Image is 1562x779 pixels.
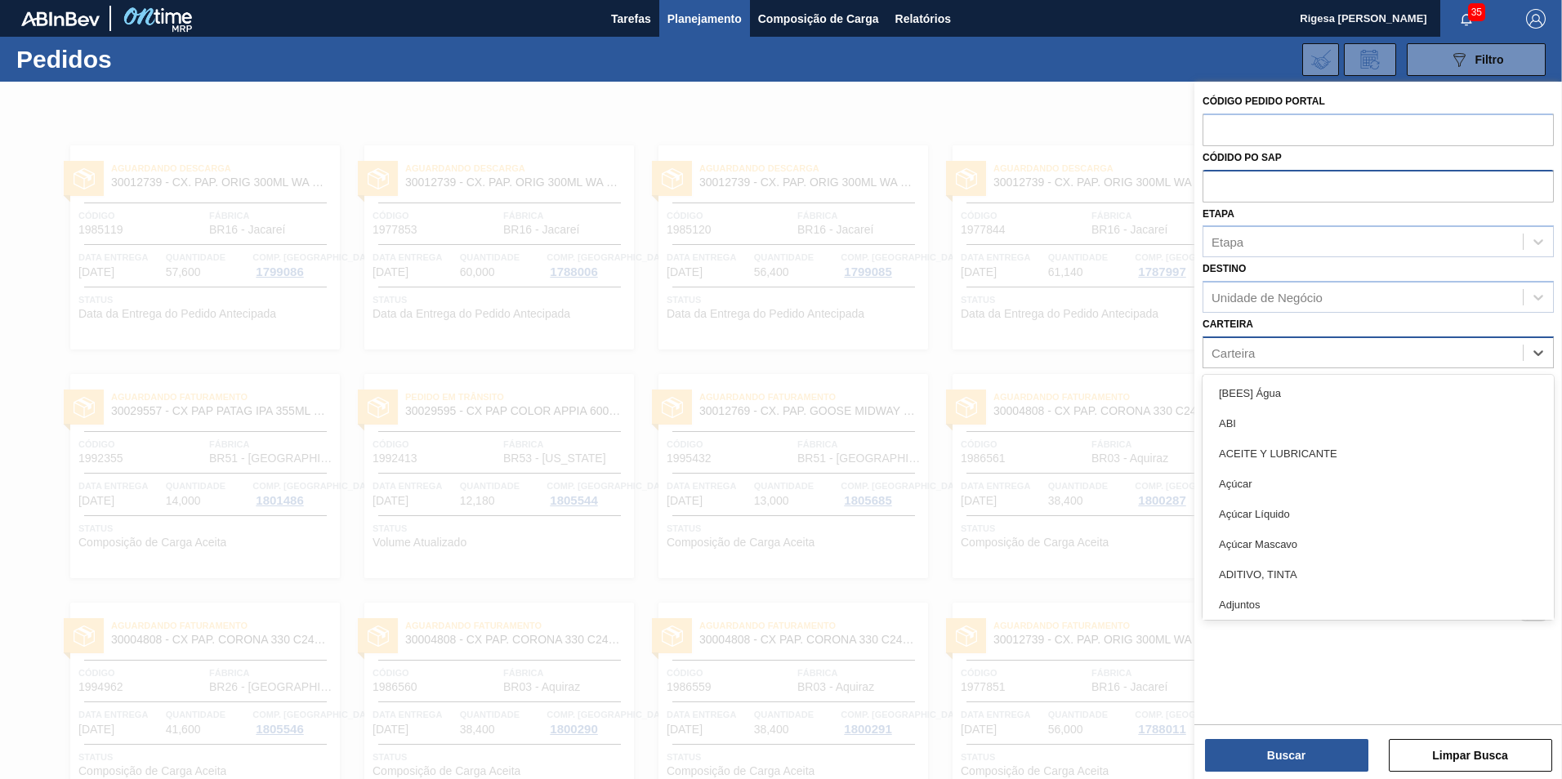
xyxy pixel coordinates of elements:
[1203,318,1253,330] label: Carteira
[1344,43,1396,76] div: Solicitação de Revisão de Pedidos
[1203,263,1246,274] label: Destino
[16,50,261,69] h1: Pedidos
[1203,590,1554,620] div: Adjuntos
[1440,7,1493,30] button: Notificações
[758,9,879,29] span: Composição de Carga
[1475,53,1504,66] span: Filtro
[1203,438,1554,469] div: ACEITE Y LUBRICANTE
[611,9,651,29] span: Tarefas
[1203,499,1554,529] div: Açúcar Líquido
[1203,208,1234,220] label: Etapa
[1203,152,1282,163] label: Códido PO SAP
[1302,43,1339,76] div: Importar Negociações dos Pedidos
[1212,345,1255,359] div: Carteira
[1203,96,1325,107] label: Código Pedido Portal
[1203,529,1554,559] div: Açúcar Mascavo
[1407,43,1546,76] button: Filtro
[21,11,100,26] img: TNhmsLtSVTkK8tSr43FrP2fwEKptu5GPRR3wAAAABJRU5ErkJggg==
[895,9,951,29] span: Relatórios
[1203,408,1554,438] div: ABI
[667,9,742,29] span: Planejamento
[1468,3,1485,21] span: 35
[1212,291,1323,305] div: Unidade de Negócio
[1203,374,1252,385] label: Material
[1526,9,1546,29] img: Logout
[1203,469,1554,499] div: Açúcar
[1203,559,1554,590] div: ADITIVO, TINTA
[1203,378,1554,408] div: [BEES] Água
[1212,235,1243,249] div: Etapa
